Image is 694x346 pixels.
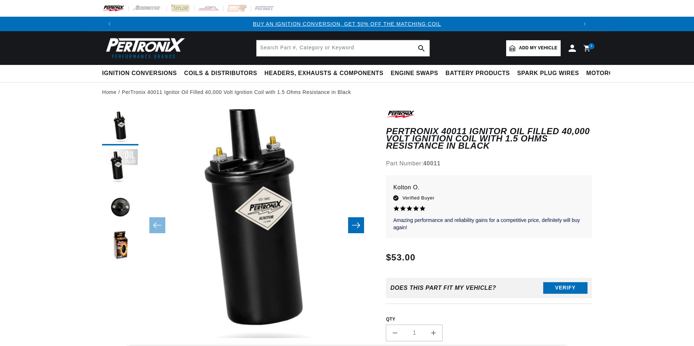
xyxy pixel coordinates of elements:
[102,229,138,265] button: Load image 4 in gallery view
[519,45,557,52] span: Add my vehicle
[84,17,610,31] slideshow-component: Translation missing: en.sections.announcements.announcement_bar
[393,182,585,193] p: Kolton O.
[348,217,364,233] button: Slide right
[386,159,592,168] div: Part Number:
[257,40,429,56] input: Search Part #, Category or Keyword
[590,43,593,49] span: 1
[117,20,577,28] div: 1 of 3
[102,109,138,145] button: Load image 1 in gallery view
[391,70,438,77] span: Engine Swaps
[413,40,429,56] button: search button
[442,65,513,82] summary: Battery Products
[102,189,138,225] button: Load image 3 in gallery view
[402,194,434,202] span: Verified Buyer
[102,17,117,31] button: Translation missing: en.sections.announcements.previous_announcement
[393,217,585,231] p: Amazing performance and reliability gains for a competitive price, definitely will buy again!
[586,70,630,77] span: Motorcycle
[102,149,138,185] button: Load image 2 in gallery view
[181,65,261,82] summary: Coils & Distributors
[122,88,351,96] a: PerTronix 40011 Ignitor Oil Filled 40,000 Volt Ignition Coil with 1.5 Ohms Resistance in Black
[445,70,510,77] span: Battery Products
[117,20,577,28] div: Announcement
[102,109,371,342] media-gallery: Gallery Viewer
[102,65,181,82] summary: Ignition Conversions
[261,65,387,82] summary: Headers, Exhausts & Components
[386,251,415,264] span: $53.00
[513,65,582,82] summary: Spark Plug Wires
[387,65,442,82] summary: Engine Swaps
[583,65,633,82] summary: Motorcycle
[577,17,592,31] button: Translation missing: en.sections.announcements.next_announcement
[102,36,186,61] img: Pertronix
[102,88,592,96] nav: breadcrumbs
[543,282,588,294] button: Verify
[102,70,177,77] span: Ignition Conversions
[149,217,165,233] button: Slide left
[506,40,561,56] a: Add my vehicle
[253,21,441,27] a: BUY AN IGNITION CONVERSION, GET 50% OFF THE MATCHING COIL
[265,70,383,77] span: Headers, Exhausts & Components
[386,316,592,322] label: QTY
[423,160,441,166] strong: 40011
[184,70,257,77] span: Coils & Distributors
[386,128,592,150] h1: PerTronix 40011 Ignitor Oil Filled 40,000 Volt Ignition Coil with 1.5 Ohms Resistance in Black
[390,285,496,291] div: Does This part fit My vehicle?
[102,88,117,96] a: Home
[517,70,579,77] span: Spark Plug Wires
